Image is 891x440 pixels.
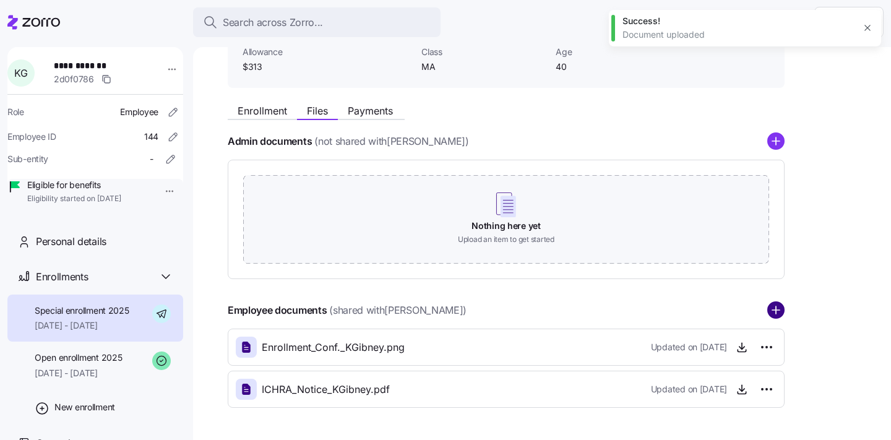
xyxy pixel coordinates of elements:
span: MA [421,61,546,73]
span: ICHRA_Notice_KGibney.pdf [262,382,390,397]
span: Role [7,106,24,118]
span: Employee [120,106,158,118]
span: Class [421,46,546,58]
span: Updated on [DATE] [651,383,727,395]
span: Personal details [36,234,106,249]
span: $313 [243,61,411,73]
span: 2d0f0786 [54,73,94,85]
span: Eligibility started on [DATE] [27,194,121,204]
svg: add icon [767,301,785,319]
span: Enrollments [36,269,88,285]
span: (shared with [PERSON_NAME] ) [329,303,467,318]
span: Age [556,46,680,58]
span: Payments [348,106,393,116]
svg: add icon [767,132,785,150]
span: 40 [556,61,680,73]
h4: Employee documents [228,303,327,317]
span: [DATE] - [DATE] [35,367,122,379]
span: Enrollment_Conf._KGibney.png [262,340,405,355]
span: Allowance [243,46,411,58]
span: 144 [144,131,158,143]
span: Special enrollment 2025 [35,304,129,317]
span: Open enrollment 2025 [35,352,122,364]
span: - [150,153,153,165]
h4: Admin documents [228,134,312,149]
span: Eligible for benefits [27,179,121,191]
span: Files [307,106,328,116]
span: (not shared with [PERSON_NAME] ) [314,134,468,149]
span: Sub-entity [7,153,48,165]
button: Search across Zorro... [193,7,441,37]
div: Success! [622,15,854,27]
div: Document uploaded [622,28,854,41]
span: Enrollment [238,106,287,116]
span: New enrollment [54,401,115,413]
span: Updated on [DATE] [651,341,727,353]
span: K G [14,68,27,78]
span: [DATE] - [DATE] [35,319,129,332]
span: Employee ID [7,131,56,143]
span: Search across Zorro... [223,15,323,30]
